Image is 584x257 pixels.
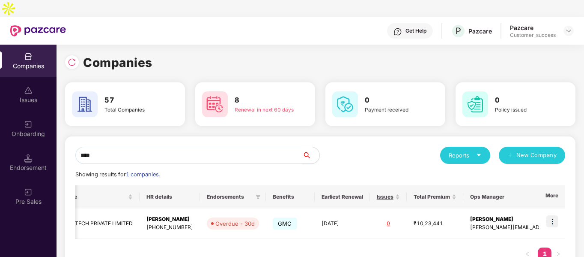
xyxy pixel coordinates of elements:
h3: 0 [495,95,554,106]
h3: 8 [235,95,294,106]
img: icon [546,215,558,227]
th: Display name [36,185,140,209]
span: GMC [273,218,297,230]
div: Total Companies [104,106,164,114]
div: Renewal in next 60 days [235,106,294,114]
th: Total Premium [407,185,463,209]
span: Endorsements [207,194,252,200]
th: HR details [140,185,200,209]
th: More [539,185,565,209]
img: svg+xml;base64,PHN2ZyBpZD0iQ29tcGFuaWVzIiB4bWxucz0iaHR0cDovL3d3dy53My5vcmcvMjAwMC9zdmciIHdpZHRoPS... [24,52,33,61]
th: Benefits [266,185,315,209]
div: Payment received [365,106,424,114]
img: svg+xml;base64,PHN2ZyB4bWxucz0iaHR0cDovL3d3dy53My5vcmcvMjAwMC9zdmciIHdpZHRoPSI2MCIgaGVpZ2h0PSI2MC... [72,91,98,117]
span: Total Premium [414,194,450,200]
td: UGAOO AGRITECH PRIVATE LIMITED [36,209,140,239]
img: New Pazcare Logo [10,25,66,36]
div: Customer_success [510,32,556,39]
span: Showing results for [75,171,160,178]
div: 0 [377,220,400,228]
img: svg+xml;base64,PHN2ZyBpZD0iRHJvcGRvd24tMzJ4MzIiIHhtbG5zPSJodHRwOi8vd3d3LnczLm9yZy8yMDAwL3N2ZyIgd2... [565,27,572,34]
span: 1 companies. [126,171,160,178]
img: svg+xml;base64,PHN2ZyB3aWR0aD0iMjAiIGhlaWdodD0iMjAiIHZpZXdCb3g9IjAgMCAyMCAyMCIgZmlsbD0ibm9uZSIgeG... [24,188,33,197]
img: svg+xml;base64,PHN2ZyBpZD0iSGVscC0zMngzMiIgeG1sbnM9Imh0dHA6Ly93d3cudzMub3JnLzIwMDAvc3ZnIiB3aWR0aD... [393,27,402,36]
span: filter [256,194,261,200]
span: right [556,251,561,257]
span: Display name [43,194,126,200]
span: search [302,152,319,159]
div: Policy issued [495,106,554,114]
td: [DATE] [315,209,370,239]
div: Pazcare [510,24,556,32]
img: svg+xml;base64,PHN2ZyB4bWxucz0iaHR0cDovL3d3dy53My5vcmcvMjAwMC9zdmciIHdpZHRoPSI2MCIgaGVpZ2h0PSI2MC... [332,91,358,117]
div: [PERSON_NAME] [146,215,193,224]
div: Get Help [405,27,426,34]
th: Issues [370,185,407,209]
img: svg+xml;base64,PHN2ZyBpZD0iSXNzdWVzX2Rpc2FibGVkIiB4bWxucz0iaHR0cDovL3d3dy53My5vcmcvMjAwMC9zdmciIH... [24,86,33,95]
span: P [456,26,461,36]
span: Issues [377,194,393,200]
h1: Companies [83,53,152,72]
span: filter [254,192,262,202]
div: Reports [449,151,482,160]
div: Pazcare [468,27,492,35]
img: svg+xml;base64,PHN2ZyB4bWxucz0iaHR0cDovL3d3dy53My5vcmcvMjAwMC9zdmciIHdpZHRoPSI2MCIgaGVpZ2h0PSI2MC... [462,91,488,117]
img: svg+xml;base64,PHN2ZyB4bWxucz0iaHR0cDovL3d3dy53My5vcmcvMjAwMC9zdmciIHdpZHRoPSI2MCIgaGVpZ2h0PSI2MC... [202,91,228,117]
span: New Company [516,151,557,160]
img: svg+xml;base64,PHN2ZyB3aWR0aD0iMTQuNSIgaGVpZ2h0PSIxNC41IiB2aWV3Qm94PSIwIDAgMTYgMTYiIGZpbGw9Im5vbm... [24,154,33,163]
img: svg+xml;base64,PHN2ZyBpZD0iUmVsb2FkLTMyeDMyIiB4bWxucz0iaHR0cDovL3d3dy53My5vcmcvMjAwMC9zdmciIHdpZH... [68,58,76,67]
button: search [302,147,320,164]
span: plus [507,152,513,159]
div: ₹10,23,441 [414,220,456,228]
div: [PHONE_NUMBER] [146,224,193,232]
button: plusNew Company [499,147,565,164]
h3: 0 [365,95,424,106]
h3: 57 [104,95,164,106]
span: left [525,251,530,257]
span: caret-down [476,152,482,158]
th: Earliest Renewal [315,185,370,209]
img: svg+xml;base64,PHN2ZyB3aWR0aD0iMjAiIGhlaWdodD0iMjAiIHZpZXdCb3g9IjAgMCAyMCAyMCIgZmlsbD0ibm9uZSIgeG... [24,120,33,129]
div: Overdue - 30d [215,219,255,228]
